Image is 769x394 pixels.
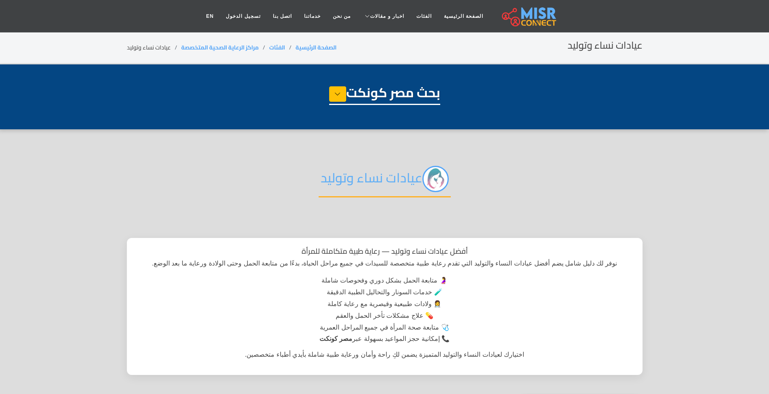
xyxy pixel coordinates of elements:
[319,335,352,342] strong: مصر كونكت
[296,42,336,53] a: الصفحة الرئيسية
[239,310,531,322] li: 💊 علاج مشكلات تأخر الحمل والعقم
[422,166,449,192] img: xradYDijvQYZtZcjlICY.jpg
[269,42,285,53] a: الفئات
[136,259,634,268] p: نوفر لك دليل شامل يضم أفضل عيادات النساء والتوليد التي تقدم رعاية طبية متخصصة للسيدات في جميع مرا...
[410,9,438,24] a: الفئات
[181,42,259,53] a: مراكز الرعاية الصحية المتخصصة
[239,322,531,334] li: 🩺 متابعة صحة المرأة في جميع المراحل العمرية
[127,43,181,52] li: عيادات نساء وتوليد
[239,298,531,310] li: 👩‍⚕️ ولادات طبيعية وقيصرية مع رعاية كاملة
[438,9,489,24] a: الصفحة الرئيسية
[136,247,634,256] h1: أفضل عيادات نساء وتوليد — رعاية طبية متكاملة للمرأة
[319,166,451,197] h2: عيادات نساء وتوليد
[357,9,410,24] a: اخبار و مقالات
[370,13,404,20] span: اخبار و مقالات
[329,85,440,105] h1: بحث مصر كونكت
[239,333,531,345] li: 📞 إمكانية حجز المواعيد بسهولة عبر
[239,287,531,298] li: 🧪 خدمات السونار والتحاليل الطبية الدقيقة
[327,9,357,24] a: من نحن
[136,350,634,360] p: اختيارك لعيادات النساء والتوليد المتميزة يضمن لكِ راحة وأمان ورعاية طبية شاملة بأيدي أطباء متخصصين.
[239,275,531,287] li: 🤰 متابعة الحمل بشكل دوري وفحوصات شاملة
[200,9,220,24] a: EN
[220,9,266,24] a: تسجيل الدخول
[267,9,298,24] a: اتصل بنا
[502,6,556,26] img: main.misr_connect
[568,40,643,51] h2: عيادات نساء وتوليد
[298,9,327,24] a: خدماتنا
